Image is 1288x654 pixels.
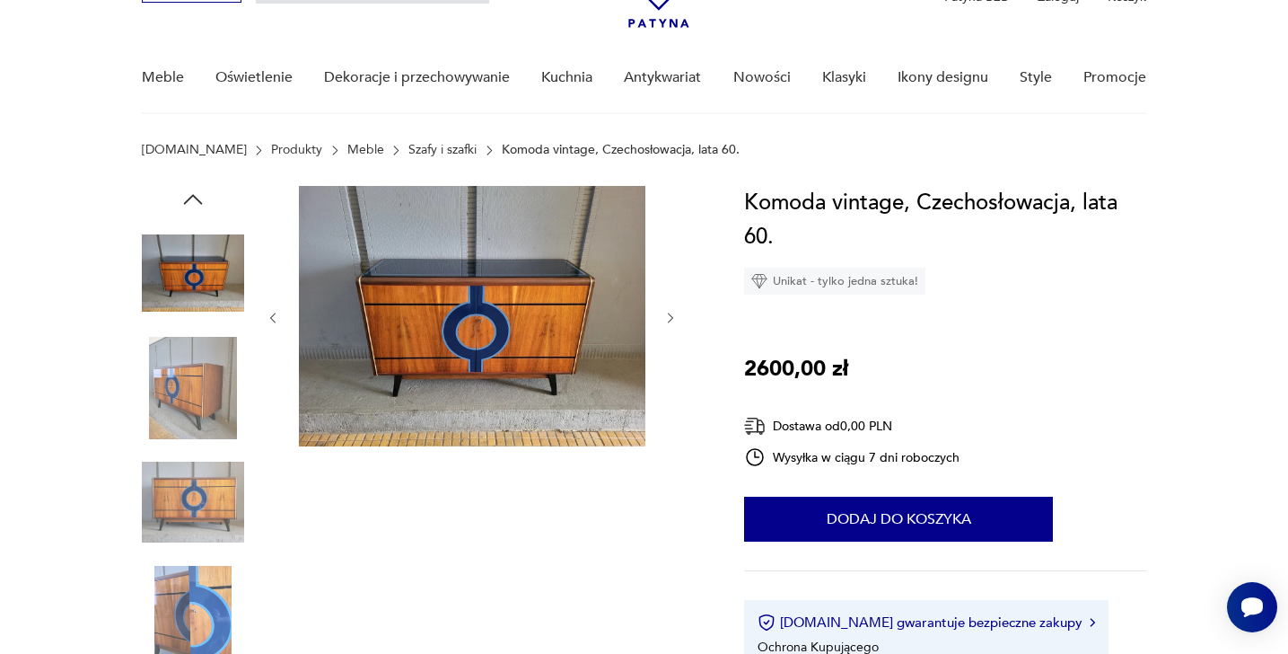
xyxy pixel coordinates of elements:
[744,268,925,295] div: Unikat - tylko jedna sztuka!
[898,43,988,112] a: Ikony designu
[142,143,247,157] a: [DOMAIN_NAME]
[733,43,791,112] a: Nowości
[324,43,510,112] a: Dekoracje i przechowywanie
[408,143,477,157] a: Szafy i szafki
[1090,618,1095,627] img: Ikona strzałki w prawo
[744,446,959,468] div: Wysyłka w ciągu 7 dni roboczych
[822,43,866,112] a: Klasyki
[142,451,244,553] img: Zdjęcie produktu Komoda vintage, Czechosłowacja, lata 60.
[142,337,244,439] img: Zdjęcie produktu Komoda vintage, Czechosłowacja, lata 60.
[758,614,775,632] img: Ikona certyfikatu
[751,273,767,289] img: Ikona diamentu
[1020,43,1052,112] a: Style
[744,186,1146,254] h1: Komoda vintage, Czechosłowacja, lata 60.
[744,415,766,437] img: Ikona dostawy
[758,614,1094,632] button: [DOMAIN_NAME] gwarantuje bezpieczne zakupy
[1227,582,1277,632] iframe: Smartsupp widget button
[541,43,592,112] a: Kuchnia
[502,143,740,157] p: Komoda vintage, Czechosłowacja, lata 60.
[744,415,959,437] div: Dostawa od 0,00 PLN
[347,143,384,157] a: Meble
[744,497,1053,542] button: Dodaj do koszyka
[1083,43,1146,112] a: Promocje
[142,222,244,324] img: Zdjęcie produktu Komoda vintage, Czechosłowacja, lata 60.
[624,43,701,112] a: Antykwariat
[299,186,645,446] img: Zdjęcie produktu Komoda vintage, Czechosłowacja, lata 60.
[744,352,848,386] p: 2600,00 zł
[215,43,293,112] a: Oświetlenie
[271,143,322,157] a: Produkty
[142,43,184,112] a: Meble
